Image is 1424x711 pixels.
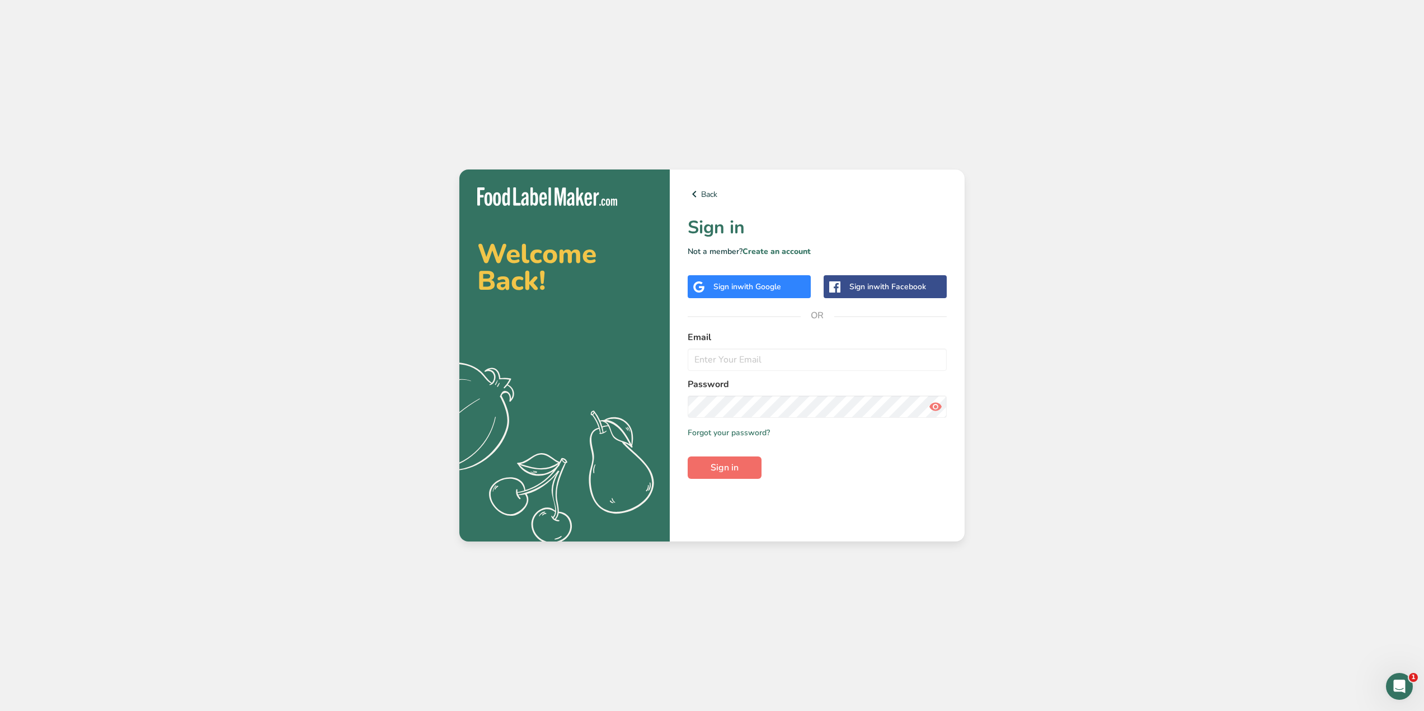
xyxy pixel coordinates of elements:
[688,187,947,201] a: Back
[742,246,811,257] a: Create an account
[801,299,834,332] span: OR
[477,187,617,206] img: Food Label Maker
[688,331,947,344] label: Email
[688,246,947,257] p: Not a member?
[688,427,770,439] a: Forgot your password?
[849,281,926,293] div: Sign in
[713,281,781,293] div: Sign in
[477,241,652,294] h2: Welcome Back!
[688,378,947,391] label: Password
[688,214,947,241] h1: Sign in
[711,461,739,474] span: Sign in
[1386,673,1413,700] iframe: Intercom live chat
[1409,673,1418,682] span: 1
[688,349,947,371] input: Enter Your Email
[873,281,926,292] span: with Facebook
[688,456,762,479] button: Sign in
[737,281,781,292] span: with Google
